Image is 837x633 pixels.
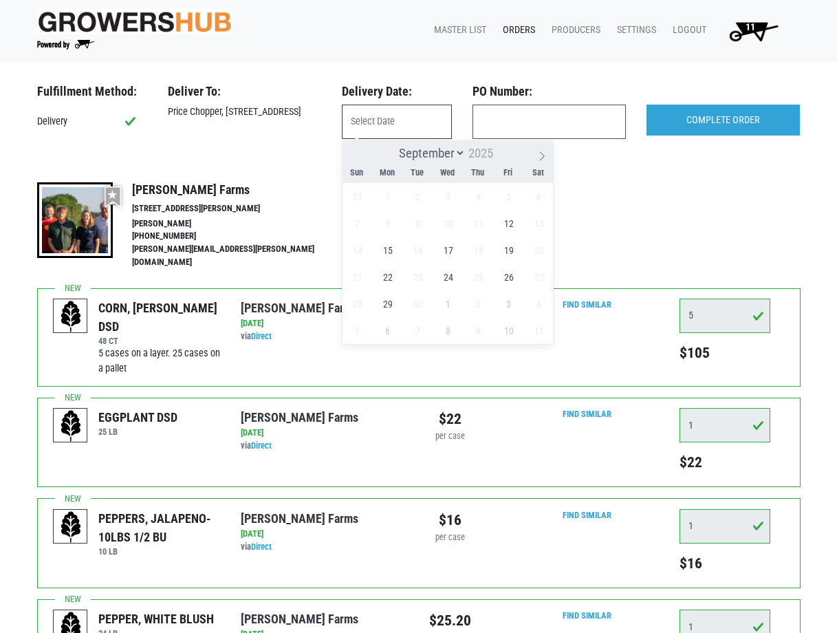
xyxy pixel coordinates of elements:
[541,17,606,43] a: Producers
[465,210,492,237] span: September 11, 2025
[54,409,88,443] img: placeholder-variety-43d6402dacf2d531de610a020419775a.svg
[404,290,431,317] span: September 30, 2025
[344,264,371,290] span: September 21, 2025
[37,9,232,34] img: original-fc7597fdc6adbb9d0e2ae620e786d1a2.jpg
[495,183,522,210] span: September 5, 2025
[746,21,755,33] span: 11
[374,237,401,264] span: September 15, 2025
[525,317,552,344] span: October 11, 2025
[492,17,541,43] a: Orders
[465,290,492,317] span: October 2, 2025
[98,347,220,374] span: 5 cases on a layer. 25 cases on a pallet
[98,408,177,427] div: EGGPLANT DSD
[37,182,113,258] img: thumbnail-8a08f3346781c529aa742b86dead986c.jpg
[404,237,431,264] span: September 16, 2025
[374,290,401,317] span: September 29, 2025
[493,169,523,178] span: Fri
[374,210,401,237] span: September 8, 2025
[680,509,770,544] input: Qty
[435,290,461,317] span: October 1, 2025
[342,105,452,139] input: Select Date
[98,509,220,546] div: PEPPERS, JALAPENO- 10LBS 1/2 BU
[525,290,552,317] span: October 4, 2025
[241,317,408,330] div: [DATE]
[344,237,371,264] span: September 14, 2025
[241,330,408,343] div: via
[429,531,471,544] div: per case
[429,610,471,632] div: $25.20
[680,408,770,442] input: Qty
[54,299,88,334] img: placeholder-variety-43d6402dacf2d531de610a020419775a.svg
[404,317,431,344] span: October 7, 2025
[37,40,94,50] img: Powered by Big Wheelbarrow
[402,169,433,178] span: Tue
[435,264,461,290] span: September 24, 2025
[37,84,147,99] h3: Fulfillment Method:
[374,317,401,344] span: October 6, 2025
[132,202,344,215] li: [STREET_ADDRESS][PERSON_NAME]
[344,210,371,237] span: September 7, 2025
[495,210,522,237] span: September 12, 2025
[132,182,344,197] h4: [PERSON_NAME] Farms
[342,169,372,178] span: Sun
[132,217,344,230] li: [PERSON_NAME]
[495,264,522,290] span: September 26, 2025
[98,427,177,437] h6: 25 LB
[344,183,371,210] span: August 31, 2025
[712,17,790,45] a: 11
[525,264,552,290] span: September 27, 2025
[435,210,461,237] span: September 10, 2025
[723,17,784,45] img: Cart
[404,210,431,237] span: September 9, 2025
[563,409,611,419] a: Find Similar
[168,84,321,99] h3: Deliver To:
[241,427,408,440] div: [DATE]
[563,610,611,621] a: Find Similar
[563,299,611,310] a: Find Similar
[465,183,492,210] span: September 4, 2025
[393,144,466,162] select: Month
[251,541,272,552] a: Direct
[523,169,554,178] span: Sat
[465,237,492,264] span: September 18, 2025
[680,344,770,362] h5: $105
[680,555,770,572] h5: $16
[241,511,358,526] a: [PERSON_NAME] Farms
[98,299,220,336] div: CORN, [PERSON_NAME] DSD
[495,237,522,264] span: September 19, 2025
[374,183,401,210] span: September 1, 2025
[563,510,611,520] a: Find Similar
[465,317,492,344] span: October 9, 2025
[98,610,214,628] div: PEPPER, WHITE BLUSH
[423,17,492,43] a: Master List
[251,440,272,451] a: Direct
[241,410,358,425] a: [PERSON_NAME] Farms
[465,264,492,290] span: September 25, 2025
[241,612,358,626] a: [PERSON_NAME] Farms
[525,210,552,237] span: September 13, 2025
[680,453,770,471] h5: $22
[435,317,461,344] span: October 8, 2025
[98,336,220,346] h6: 48 CT
[429,509,471,531] div: $16
[463,169,493,178] span: Thu
[525,237,552,264] span: September 20, 2025
[429,430,471,443] div: per case
[372,169,402,178] span: Mon
[251,331,272,341] a: Direct
[374,264,401,290] span: September 22, 2025
[98,546,220,557] h6: 10 LB
[157,105,331,120] div: Price Chopper, [STREET_ADDRESS]
[433,169,463,178] span: Wed
[404,183,431,210] span: September 2, 2025
[435,183,461,210] span: September 3, 2025
[241,440,408,453] div: via
[54,510,88,544] img: placeholder-variety-43d6402dacf2d531de610a020419775a.svg
[344,317,371,344] span: October 5, 2025
[495,290,522,317] span: October 3, 2025
[429,408,471,430] div: $22
[472,84,626,99] h3: PO Number:
[241,528,408,541] div: [DATE]
[241,541,408,554] div: via
[606,17,662,43] a: Settings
